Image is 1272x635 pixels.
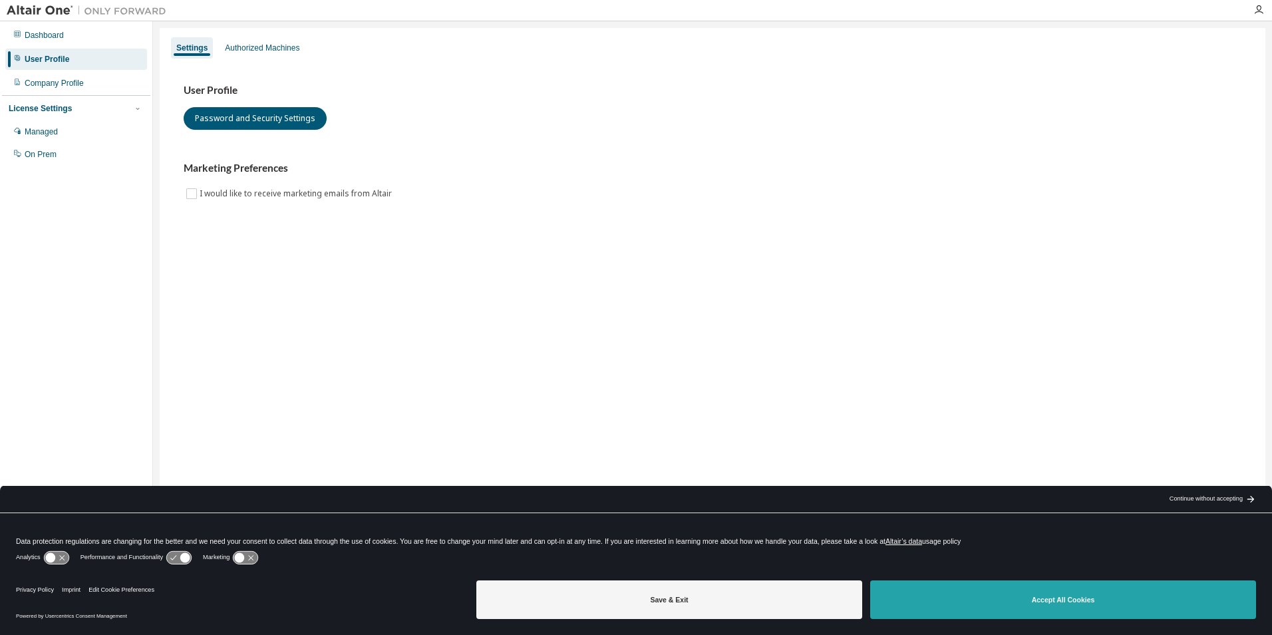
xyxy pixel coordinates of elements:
[25,78,84,89] div: Company Profile
[184,84,1241,97] h3: User Profile
[176,43,208,53] div: Settings
[25,149,57,160] div: On Prem
[7,4,173,17] img: Altair One
[184,162,1241,175] h3: Marketing Preferences
[25,126,58,137] div: Managed
[225,43,299,53] div: Authorized Machines
[25,30,64,41] div: Dashboard
[25,54,69,65] div: User Profile
[9,103,72,114] div: License Settings
[184,107,327,130] button: Password and Security Settings
[200,186,395,202] label: I would like to receive marketing emails from Altair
